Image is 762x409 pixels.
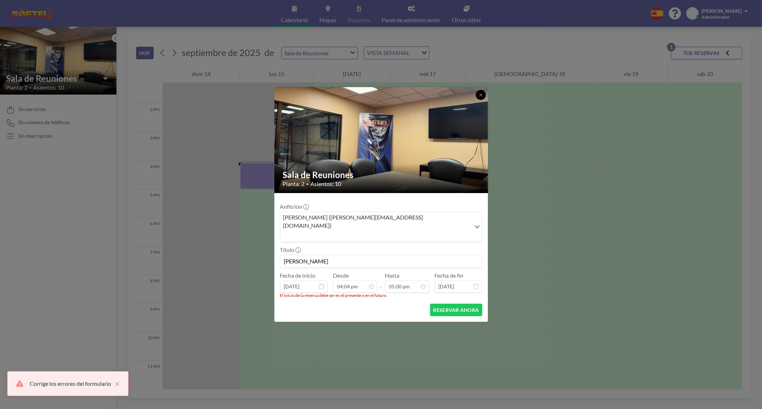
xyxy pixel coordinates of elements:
[280,255,482,267] input: Reserva de Carlo
[385,272,400,279] label: Hasta
[311,180,342,187] span: Asientos: 10
[380,274,382,290] span: -
[435,272,464,279] label: Fecha de fin
[274,60,489,220] img: 537.jpeg
[111,379,120,388] button: close
[280,203,308,210] label: Anfitrión
[307,181,309,187] span: •
[282,213,469,229] span: [PERSON_NAME] ([PERSON_NAME][EMAIL_ADDRESS][DOMAIN_NAME])
[280,212,482,242] div: Search for option
[280,293,482,298] li: El inicio de la reserva debe ser en el presente o en el futuro
[283,170,480,180] h2: Sala de Reuniones
[280,272,316,279] label: Fecha de inicio
[333,272,349,279] label: Desde
[281,231,470,240] input: Search for option
[430,304,482,316] button: RESERVAR AHORA
[30,379,111,388] div: Corrige los errores del formulario
[283,180,305,187] span: Planta: 2
[280,246,300,253] label: Título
